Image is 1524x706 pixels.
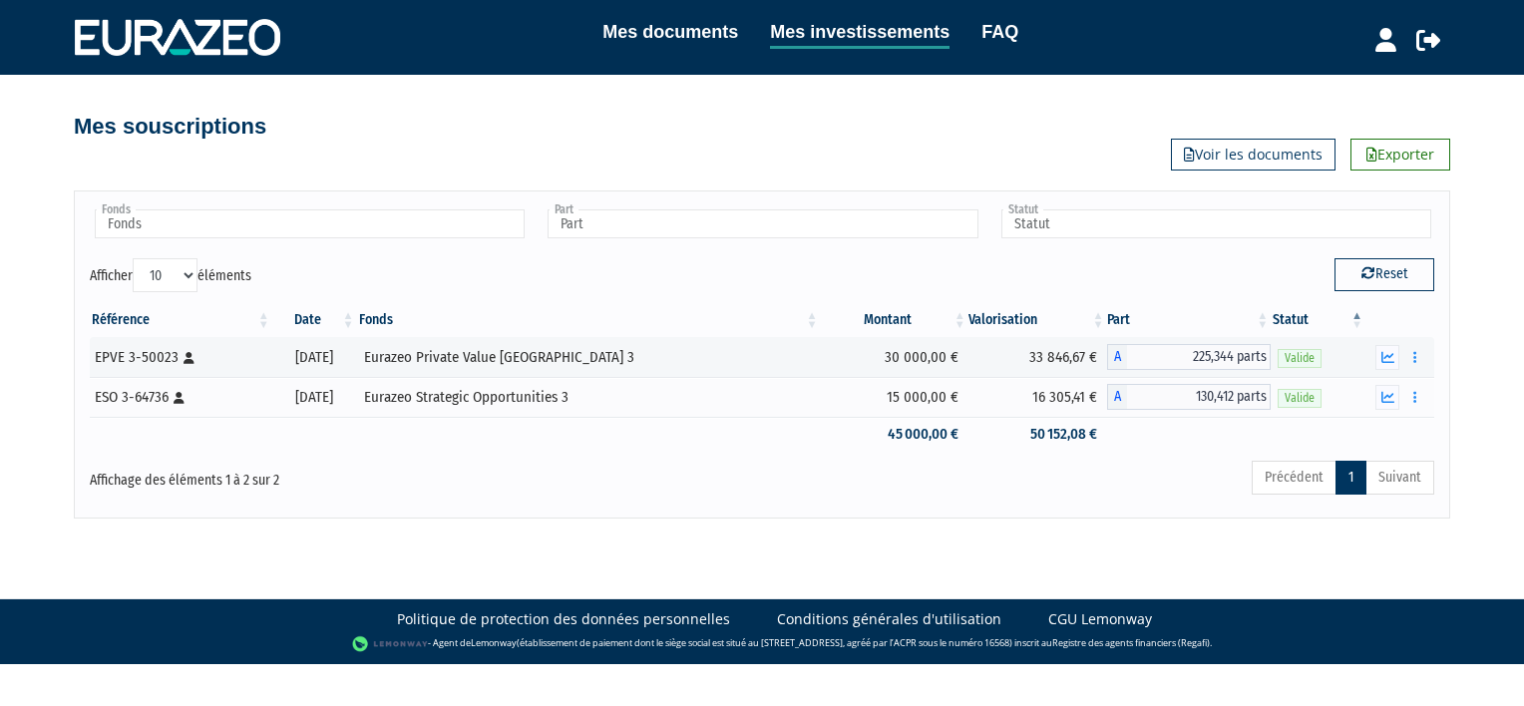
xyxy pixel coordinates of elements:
[352,634,429,654] img: logo-lemonway.png
[820,303,967,337] th: Montant: activer pour trier la colonne par ordre croissant
[1107,344,1272,370] div: A - Eurazeo Private Value Europe 3
[95,347,265,368] div: EPVE 3-50023
[1334,258,1434,290] button: Reset
[602,18,738,46] a: Mes documents
[1052,636,1210,649] a: Registre des agents financiers (Regafi)
[1107,384,1272,410] div: A - Eurazeo Strategic Opportunities 3
[272,303,357,337] th: Date: activer pour trier la colonne par ordre croissant
[820,417,967,452] td: 45 000,00 €
[777,609,1001,629] a: Conditions générales d'utilisation
[74,115,266,139] h4: Mes souscriptions
[968,417,1107,452] td: 50 152,08 €
[75,19,280,55] img: 1732889491-logotype_eurazeo_blanc_rvb.png
[820,377,967,417] td: 15 000,00 €
[968,377,1107,417] td: 16 305,41 €
[1048,609,1152,629] a: CGU Lemonway
[1278,349,1322,368] span: Valide
[1107,384,1127,410] span: A
[1271,303,1365,337] th: Statut : activer pour trier la colonne par ordre d&eacute;croissant
[1278,389,1322,408] span: Valide
[1107,344,1127,370] span: A
[820,337,967,377] td: 30 000,00 €
[90,303,272,337] th: Référence : activer pour trier la colonne par ordre croissant
[770,18,950,49] a: Mes investissements
[397,609,730,629] a: Politique de protection des données personnelles
[1107,303,1272,337] th: Part: activer pour trier la colonne par ordre croissant
[357,303,821,337] th: Fonds: activer pour trier la colonne par ordre croissant
[981,18,1018,46] a: FAQ
[90,459,632,491] div: Affichage des éléments 1 à 2 sur 2
[279,387,350,408] div: [DATE]
[133,258,197,292] select: Afficheréléments
[1365,461,1434,495] a: Suivant
[968,303,1107,337] th: Valorisation: activer pour trier la colonne par ordre croissant
[1252,461,1336,495] a: Précédent
[968,337,1107,377] td: 33 846,67 €
[364,347,814,368] div: Eurazeo Private Value [GEOGRAPHIC_DATA] 3
[20,634,1504,654] div: - Agent de (établissement de paiement dont le siège social est situé au [STREET_ADDRESS], agréé p...
[90,258,251,292] label: Afficher éléments
[174,392,185,404] i: [Français] Personne physique
[1350,139,1450,171] a: Exporter
[279,347,350,368] div: [DATE]
[95,387,265,408] div: ESO 3-64736
[364,387,814,408] div: Eurazeo Strategic Opportunities 3
[1127,384,1272,410] span: 130,412 parts
[184,352,194,364] i: [Français] Personne physique
[1335,461,1366,495] a: 1
[1127,344,1272,370] span: 225,344 parts
[1171,139,1335,171] a: Voir les documents
[471,636,517,649] a: Lemonway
